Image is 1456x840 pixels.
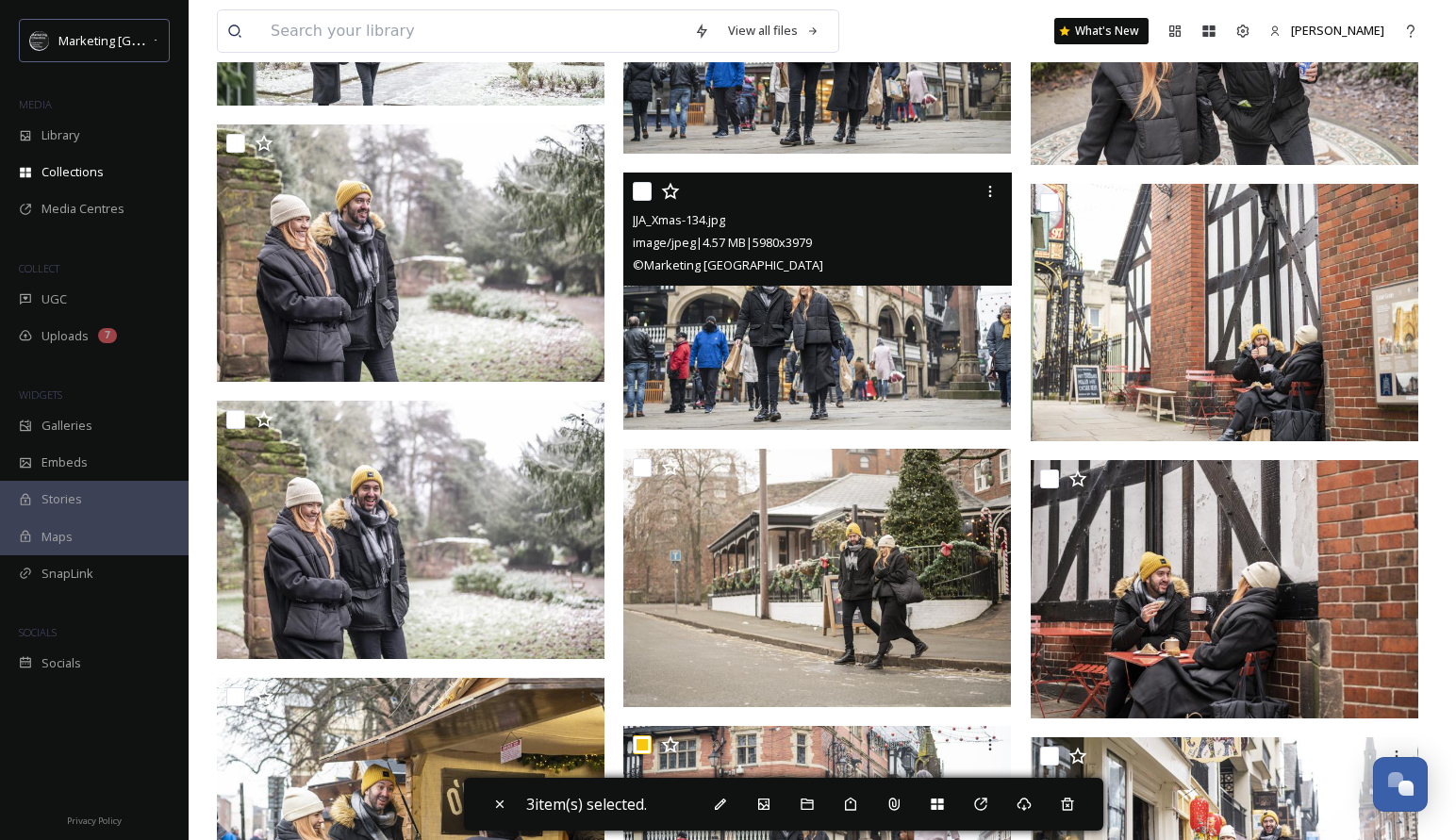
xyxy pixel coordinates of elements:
button: Open Chat [1373,757,1428,812]
span: COLLECT [19,261,59,275]
span: JJA_Xmas-134.jpg [633,211,725,228]
span: Marketing [GEOGRAPHIC_DATA] [58,31,238,49]
span: Media Centres [41,200,124,218]
span: [PERSON_NAME] [1291,22,1384,39]
span: MEDIA [19,97,52,111]
div: 7 [98,328,117,343]
span: Stories [41,490,82,508]
img: JJA_Xmas-065.jpg [217,124,604,383]
img: MC-Logo-01.svg [30,31,49,50]
span: SOCIALS [19,625,57,639]
img: JJA_Xmas-064.jpg [217,401,604,659]
span: SnapLink [41,565,93,583]
span: Collections [41,163,104,181]
span: Library [41,126,79,144]
span: Maps [41,528,73,546]
a: Privacy Policy [67,808,122,831]
span: Privacy Policy [67,815,122,827]
span: Galleries [41,417,92,435]
img: JJA_Xmas-080.jpg [1031,184,1418,442]
span: © Marketing [GEOGRAPHIC_DATA] [633,256,823,273]
a: What's New [1054,18,1149,44]
a: [PERSON_NAME] [1260,12,1394,49]
span: Uploads [41,327,89,345]
span: WIDGETS [19,387,62,402]
img: JJA_Xmas-045.jpg [623,449,1011,707]
span: 3 item(s) selected. [526,793,647,815]
img: JJA_Xmas-134.jpg [623,173,1011,431]
a: View all files [719,12,829,49]
span: Embeds [41,453,88,471]
img: JJA_Xmas-085.jpg [1031,460,1418,718]
span: image/jpeg | 4.57 MB | 5980 x 3979 [633,234,812,251]
input: Search your library [261,10,685,52]
span: Socials [41,654,81,672]
span: UGC [41,290,67,308]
